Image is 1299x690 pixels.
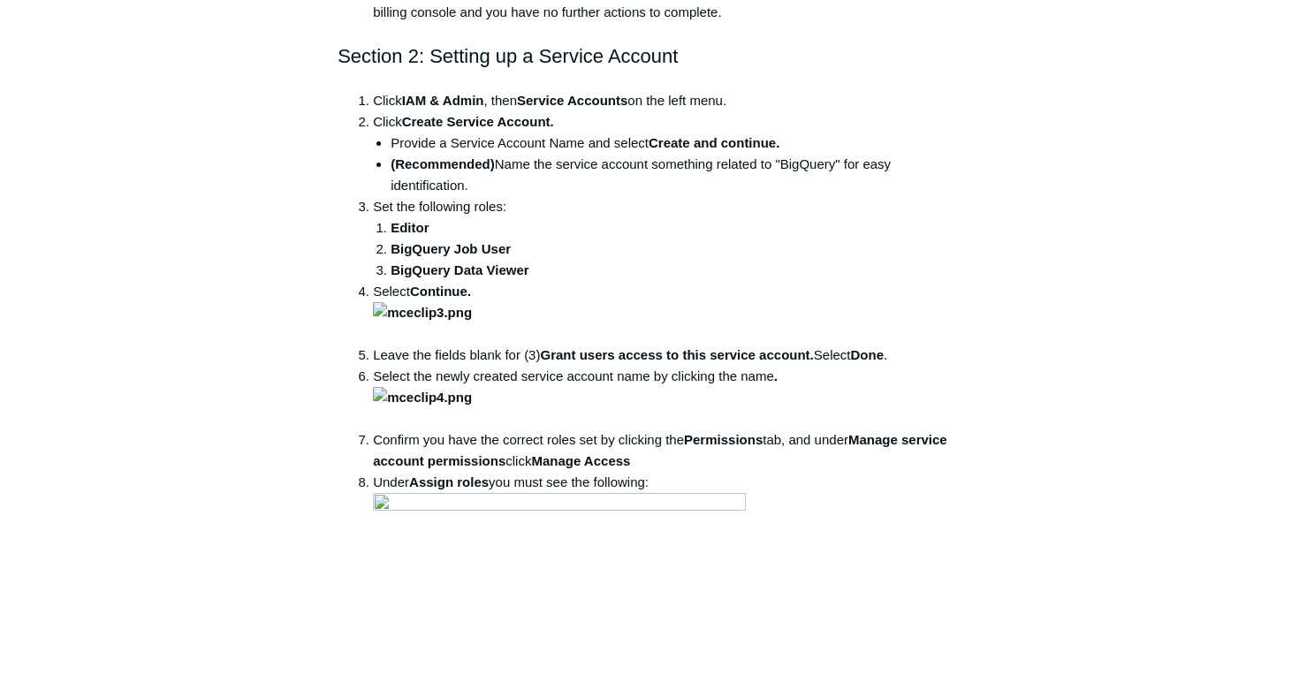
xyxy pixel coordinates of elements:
[391,220,429,235] strong: Editor
[391,156,495,171] strong: (Recommended)
[373,429,961,472] li: Confirm you have the correct roles set by clicking the tab, and under click
[649,135,779,150] strong: Create and continue.
[410,284,471,299] strong: Continue.
[373,302,472,323] img: mceclip3.png
[373,90,961,111] li: Click , then on the left menu.
[373,366,961,429] li: Select the newly created service account name by clicking the name
[373,111,961,196] li: Click
[373,432,947,468] strong: Manage service account permissions
[850,347,884,362] strong: Done
[540,347,813,362] strong: Grant users access to this service account.
[391,241,511,256] strong: BigQuery Job User
[373,196,961,281] li: Set the following roles:
[391,133,961,154] li: Provide a Service Account Name and select
[391,262,528,277] strong: BigQuery Data Viewer
[684,432,763,447] strong: Permissions
[402,114,554,129] strong: Create Service Account.
[373,387,472,408] img: mceclip4.png
[391,154,961,196] li: Name the service account something related to "BigQuery" for easy identification.
[373,281,961,345] li: Select
[517,93,627,108] strong: Service Accounts
[774,368,778,383] strong: .
[531,453,630,468] strong: Manage Access
[373,345,961,366] li: Leave the fields blank for (3) Select .
[402,93,484,108] strong: IAM & Admin
[409,474,489,489] strong: Assign roles
[338,41,961,72] h2: Section 2: Setting up a Service Account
